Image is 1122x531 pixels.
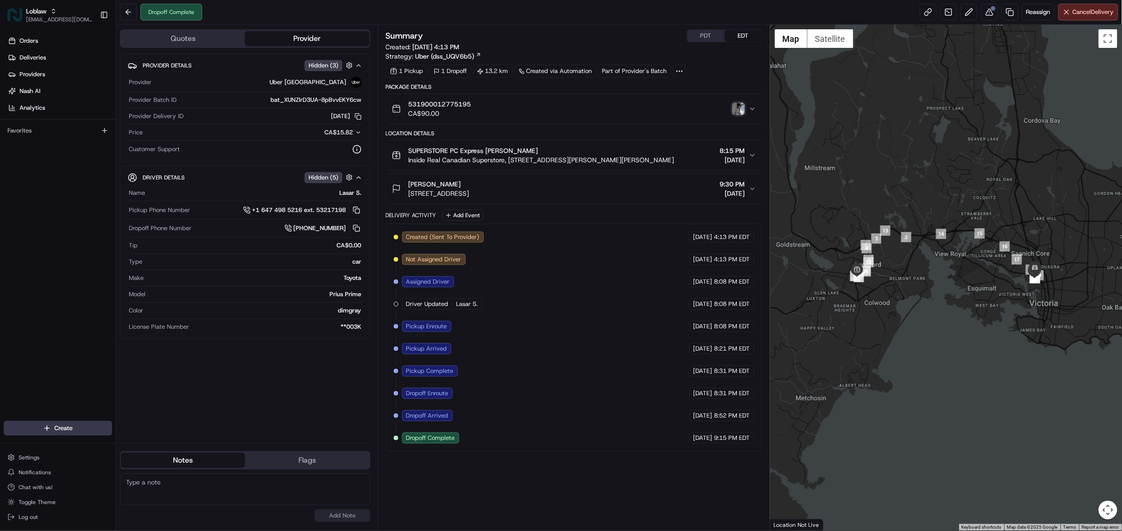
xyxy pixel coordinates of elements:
[19,135,71,145] span: Knowledge Base
[88,135,149,145] span: API Documentation
[26,16,92,23] span: [EMAIL_ADDRESS][DOMAIN_NAME]
[4,33,116,48] a: Orders
[693,434,713,442] span: [DATE]
[515,65,596,78] div: Created via Automation
[406,412,449,420] span: Dropoff Arrived
[129,112,184,120] span: Provider Delivery ID
[864,255,874,265] div: 5
[143,174,185,181] span: Driver Details
[4,67,116,82] a: Providers
[725,30,762,42] button: EDT
[304,172,355,183] button: Hidden (5)
[386,140,762,170] button: SUPERSTORE PC Express [PERSON_NAME]Inside Real Canadian Superstore, [STREET_ADDRESS][PERSON_NAME]...
[473,65,513,78] div: 13.2 km
[962,524,1002,531] button: Keyboard shortcuts
[714,322,750,331] span: 8:08 PM EDT
[714,367,750,375] span: 8:31 PM EDT
[32,99,118,106] div: We're available if you need us!
[770,519,824,531] div: Location Not Live
[409,155,674,165] span: Inside Real Canadian Superstore, [STREET_ADDRESS][PERSON_NAME][PERSON_NAME]
[406,255,462,264] span: Not Assigned Driver
[1063,524,1076,530] a: Terms
[271,96,362,104] span: bat_XUNZIrD3UA-8pBvvEKY6cw
[409,189,469,198] span: [STREET_ADDRESS]
[129,224,191,232] span: Dropoff Phone Number
[280,128,362,137] button: CA$15.82
[19,513,38,521] span: Log out
[26,7,46,16] button: Loblaw
[714,412,750,420] span: 8:52 PM EDT
[1026,8,1050,16] span: Reassign
[720,189,745,198] span: [DATE]
[1022,4,1055,20] button: Reassign
[129,306,143,315] span: Color
[129,128,143,137] span: Price
[693,255,713,264] span: [DATE]
[862,243,872,253] div: 4
[975,228,985,239] div: 15
[732,102,745,115] img: photo_proof_of_delivery image
[693,233,713,241] span: [DATE]
[141,241,362,250] div: CA$0.00
[4,451,112,464] button: Settings
[861,266,871,277] div: 11
[714,434,750,442] span: 9:15 PM EDT
[1058,4,1118,20] button: CancelDelivery
[24,60,153,70] input: Clear
[284,223,362,233] button: [PHONE_NUMBER]
[294,224,346,232] span: [PHONE_NUMBER]
[79,136,86,144] div: 💻
[772,518,803,531] img: Google
[149,290,362,299] div: Prius Prime
[406,278,450,286] span: Assigned Driver
[245,453,369,468] button: Flags
[19,498,56,506] span: Toggle Theme
[4,123,112,138] div: Favorites
[386,174,762,204] button: [PERSON_NAME][STREET_ADDRESS]9:30 PM[DATE]
[4,100,116,115] a: Analytics
[146,258,362,266] div: car
[4,481,112,494] button: Chat with us!
[143,62,191,69] span: Provider Details
[4,496,112,509] button: Toggle Theme
[406,434,455,442] span: Dropoff Complete
[714,345,750,353] span: 8:21 PM EDT
[7,7,22,22] img: Loblaw
[92,158,112,165] span: Pylon
[20,37,38,45] span: Orders
[406,345,447,353] span: Pickup Arrived
[386,32,423,40] h3: Summary
[406,233,480,241] span: Created (Sent To Provider)
[243,205,362,215] a: +1 647 498 5216 ext. 53217198
[409,179,461,189] span: [PERSON_NAME]
[129,145,180,153] span: Customer Support
[416,52,482,61] a: Uber (dss_UQV6b5)
[936,229,946,239] div: 14
[309,173,338,182] span: Hidden ( 5 )
[129,96,177,104] span: Provider Batch ID
[20,104,45,112] span: Analytics
[720,146,745,155] span: 8:15 PM
[1007,524,1058,530] span: Map data ©2025 Google
[386,94,762,124] button: 531900012775195CA$90.00photo_proof_of_delivery image
[386,130,762,137] div: Location Details
[129,189,145,197] span: Name
[456,300,478,308] span: Lasar S.
[9,136,17,144] div: 📗
[714,255,750,264] span: 4:13 PM EDT
[129,258,142,266] span: Type
[1099,29,1117,48] button: Toggle fullscreen view
[413,43,460,51] span: [DATE] 4:13 PM
[409,100,471,109] span: 531900012775195
[9,89,26,106] img: 1736555255976-a54dd68f-1ca7-489b-9aae-adbdc363a1c4
[416,52,475,61] span: Uber (dss_UQV6b5)
[386,83,762,91] div: Package Details
[386,65,428,78] div: 1 Pickup
[129,323,189,331] span: License Plate Number
[861,240,871,250] div: 1
[1000,241,1010,252] div: 16
[720,155,745,165] span: [DATE]
[20,70,45,79] span: Providers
